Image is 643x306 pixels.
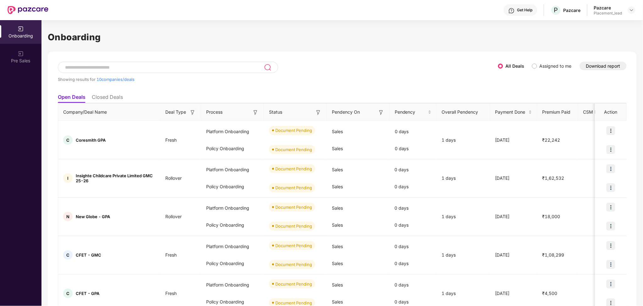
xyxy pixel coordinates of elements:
span: CFET - GPA [76,291,99,296]
span: Sales [332,146,343,151]
span: ₹22,242 [537,137,565,143]
div: C [63,289,73,298]
span: Fresh [160,137,182,143]
div: Document Pending [275,146,312,153]
div: 0 days [390,161,437,178]
div: Platform Onboarding [201,161,264,178]
img: icon [607,164,615,173]
div: 1 days [437,252,490,258]
img: svg+xml;base64,PHN2ZyB3aWR0aD0iMTYiIGhlaWdodD0iMTYiIHZpZXdCb3g9IjAgMCAxNiAxNiIgZmlsbD0ibm9uZSIgeG... [378,109,384,116]
span: Sales [332,205,343,211]
span: Sales [332,184,343,189]
img: icon [607,145,615,154]
div: Document Pending [275,166,312,172]
div: 1 days [437,290,490,297]
img: svg+xml;base64,PHN2ZyBpZD0iRHJvcGRvd24tMzJ4MzIiIHhtbG5zPSJodHRwOi8vd3d3LnczLm9yZy8yMDAwL3N2ZyIgd2... [629,8,634,13]
img: icon [607,126,615,135]
span: Sales [332,261,343,266]
label: Assigned to me [540,63,572,69]
span: CFET - GMC [76,252,101,258]
img: New Pazcare Logo [8,6,48,14]
span: New Globe - GPA [76,214,110,219]
img: icon [607,183,615,192]
div: [DATE] [490,175,537,182]
div: I [63,173,73,183]
img: svg+xml;base64,PHN2ZyB3aWR0aD0iMTYiIGhlaWdodD0iMTYiIHZpZXdCb3g9IjAgMCAxNiAxNiIgZmlsbD0ibm9uZSIgeG... [190,109,196,116]
div: Pazcare [594,5,622,11]
span: 10 companies/deals [96,77,135,82]
div: Get Help [517,8,533,13]
span: Pendency On [332,109,360,116]
img: svg+xml;base64,PHN2ZyB3aWR0aD0iMjAiIGhlaWdodD0iMjAiIHZpZXdCb3g9IjAgMCAyMCAyMCIgZmlsbD0ibm9uZSIgeG... [18,51,24,57]
div: N [63,212,73,221]
span: Rollover [160,175,187,181]
div: Platform Onboarding [201,238,264,255]
div: [DATE] [490,213,537,220]
label: All Deals [506,63,525,69]
div: Document Pending [275,242,312,249]
div: 0 days [390,217,437,234]
div: Showing results for [58,77,498,82]
img: svg+xml;base64,PHN2ZyB3aWR0aD0iMjQiIGhlaWdodD0iMjUiIHZpZXdCb3g9IjAgMCAyNCAyNSIgZmlsbD0ibm9uZSIgeG... [264,64,271,71]
span: Process [206,109,223,116]
div: 0 days [390,276,437,293]
div: Document Pending [275,300,312,306]
span: P [554,6,558,14]
span: Sales [332,167,343,172]
img: icon [607,280,615,288]
img: svg+xml;base64,PHN2ZyB3aWR0aD0iMTYiIGhlaWdodD0iMTYiIHZpZXdCb3g9IjAgMCAxNiAxNiIgZmlsbD0ibm9uZSIgeG... [315,109,321,116]
span: Sales [332,299,343,304]
span: Deal Type [165,109,186,116]
span: Insighte Childcare Private Limited GMC 25-26 [76,173,155,183]
div: C [63,135,73,145]
h1: Onboarding [48,30,637,44]
div: Document Pending [275,223,312,229]
div: [DATE] [490,252,537,258]
div: 0 days [390,123,437,140]
span: Rollover [160,214,187,219]
div: 0 days [390,238,437,255]
span: CSM Poc [583,109,602,116]
img: icon [607,222,615,230]
span: ₹1,62,532 [537,175,569,181]
img: icon [607,241,615,250]
div: C [63,250,73,260]
span: ₹4,500 [537,291,563,296]
th: Company/Deal Name [58,104,160,121]
div: Placement_lead [594,11,622,16]
div: Platform Onboarding [201,123,264,140]
div: 0 days [390,140,437,157]
div: Platform Onboarding [201,276,264,293]
span: Coresmith GPA [76,138,106,143]
div: 1 days [437,175,490,182]
div: Document Pending [275,127,312,133]
div: Platform Onboarding [201,200,264,217]
div: [DATE] [490,290,537,297]
div: 1 days [437,137,490,144]
th: Pendency [390,104,437,121]
th: Action [595,104,627,121]
img: icon [607,203,615,212]
span: ₹18,000 [537,214,565,219]
div: Policy Onboarding [201,217,264,234]
li: Closed Deals [92,94,123,103]
span: Fresh [160,252,182,258]
div: [DATE] [490,137,537,144]
span: Sales [332,129,343,134]
span: Payment Done [495,109,527,116]
span: Status [269,109,282,116]
div: Policy Onboarding [201,178,264,195]
span: Sales [332,282,343,287]
span: Pendency [395,109,427,116]
div: 0 days [390,200,437,217]
button: Download report [580,62,627,70]
span: Sales [332,222,343,228]
div: Policy Onboarding [201,140,264,157]
span: Sales [332,244,343,249]
div: 0 days [390,178,437,195]
div: 1 days [437,213,490,220]
div: 0 days [390,255,437,272]
th: Premium Paid [537,104,578,121]
div: Policy Onboarding [201,255,264,272]
th: Payment Done [490,104,537,121]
